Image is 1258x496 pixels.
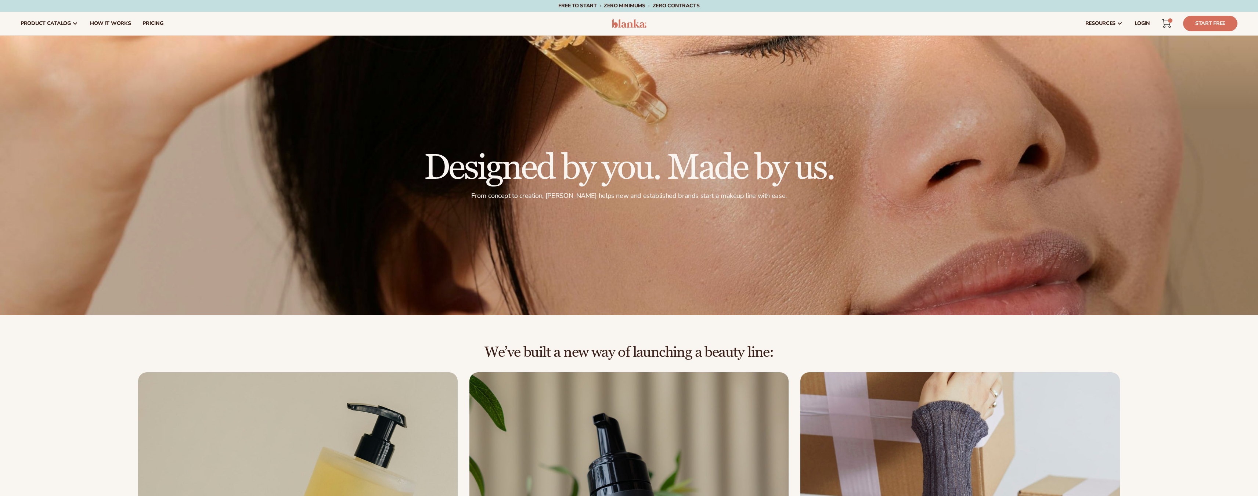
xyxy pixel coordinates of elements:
[21,344,1237,361] h2: We’ve built a new way of launching a beauty line:
[1085,21,1115,26] span: resources
[143,21,163,26] span: pricing
[558,2,699,9] span: Free to start · ZERO minimums · ZERO contracts
[424,151,834,186] h1: Designed by you. Made by us.
[1170,18,1171,23] span: 1
[84,12,137,35] a: How It Works
[1079,12,1129,35] a: resources
[137,12,169,35] a: pricing
[424,192,834,200] p: From concept to creation, [PERSON_NAME] helps new and established brands start a makeup line with...
[21,21,71,26] span: product catalog
[1135,21,1150,26] span: LOGIN
[1129,12,1156,35] a: LOGIN
[90,21,131,26] span: How It Works
[1183,16,1237,31] a: Start Free
[612,19,646,28] img: logo
[15,12,84,35] a: product catalog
